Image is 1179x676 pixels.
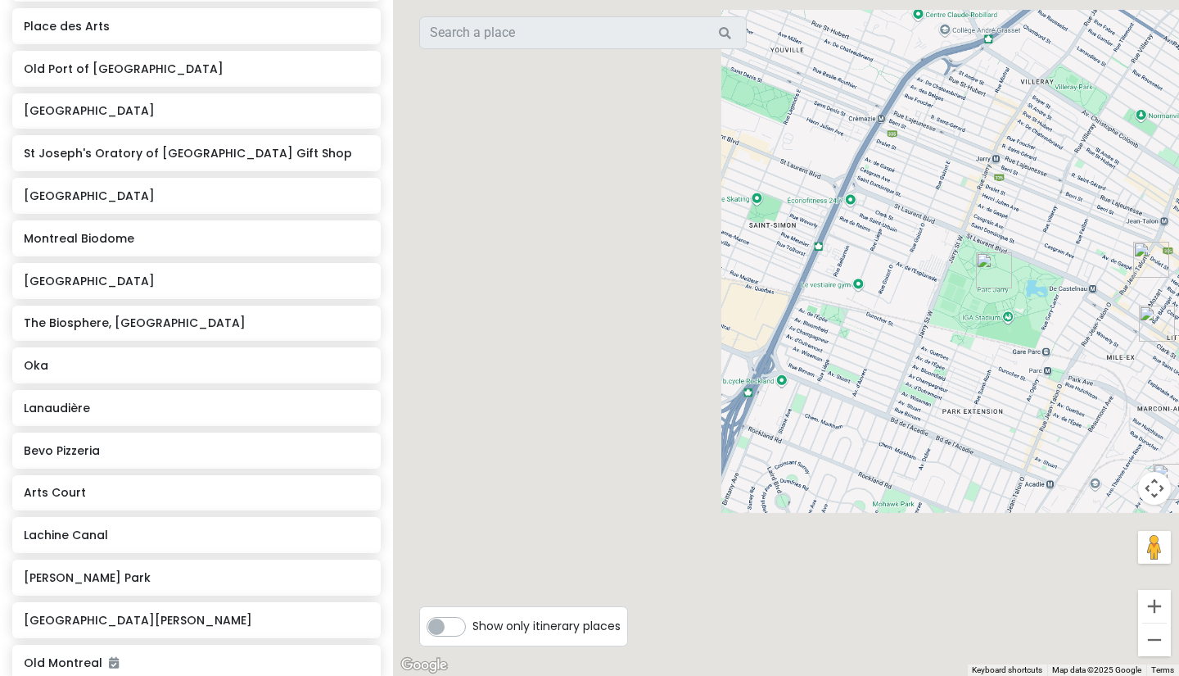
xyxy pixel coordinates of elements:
[1138,531,1171,564] button: Drag Pegman onto the map to open Street View
[24,231,368,246] h6: Montreal Biodome
[109,657,119,669] i: Added to itinerary
[24,274,368,288] h6: [GEOGRAPHIC_DATA]
[419,16,747,49] input: Search a place
[397,655,451,676] img: Google
[24,528,368,542] h6: Lachine Canal
[1052,665,1141,674] span: Map data ©2025 Google
[24,146,368,161] h6: St Joseph's Oratory of [GEOGRAPHIC_DATA] Gift Shop
[1127,235,1176,284] div: Jean Talon Market
[1151,665,1174,674] a: Terms (opens in new tab)
[24,188,368,203] h6: [GEOGRAPHIC_DATA]
[24,358,368,373] h6: Oka
[24,570,368,585] h6: [PERSON_NAME] Park
[24,443,368,458] h6: Bevo Pizzeria
[24,485,368,500] h6: Arts Court
[397,655,451,676] a: Open this area in Google Maps (opens a new window)
[1138,590,1171,623] button: Zoom in
[1138,624,1171,656] button: Zoom out
[1138,472,1171,505] button: Map camera controls
[24,613,368,628] h6: [GEOGRAPHIC_DATA][PERSON_NAME]
[472,617,621,635] span: Show only itinerary places
[24,19,368,34] h6: Place des Arts
[24,315,368,330] h6: The Biosphere, [GEOGRAPHIC_DATA]
[24,61,368,76] h6: Old Port of [GEOGRAPHIC_DATA]
[969,246,1019,295] div: Parc Jarry
[24,401,368,415] h6: Lanaudière
[24,656,368,670] h6: Old Montreal
[972,665,1042,676] button: Keyboard shortcuts
[24,103,368,118] h6: [GEOGRAPHIC_DATA]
